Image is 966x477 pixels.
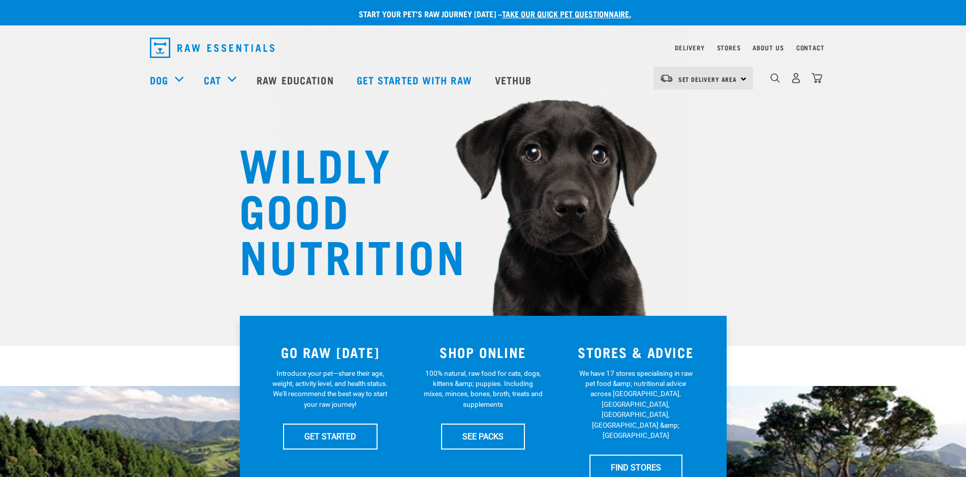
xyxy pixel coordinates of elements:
[502,11,631,16] a: take our quick pet questionnaire.
[770,73,780,83] img: home-icon-1@2x.png
[576,368,696,441] p: We have 17 stores specialising in raw pet food &amp; nutritional advice across [GEOGRAPHIC_DATA],...
[791,73,801,83] img: user.png
[150,38,274,58] img: Raw Essentials Logo
[270,368,390,410] p: Introduce your pet—share their age, weight, activity level, and health status. We'll recommend th...
[675,46,704,49] a: Delivery
[717,46,741,49] a: Stores
[796,46,825,49] a: Contact
[239,140,443,277] h1: WILDLY GOOD NUTRITION
[150,72,168,87] a: Dog
[441,424,525,449] a: SEE PACKS
[347,59,485,100] a: Get started with Raw
[413,344,553,360] h3: SHOP ONLINE
[485,59,545,100] a: Vethub
[246,59,346,100] a: Raw Education
[142,34,825,62] nav: dropdown navigation
[660,74,673,83] img: van-moving.png
[260,344,401,360] h3: GO RAW [DATE]
[423,368,543,410] p: 100% natural, raw food for cats, dogs, kittens &amp; puppies. Including mixes, minces, bones, bro...
[753,46,784,49] a: About Us
[204,72,221,87] a: Cat
[283,424,378,449] a: GET STARTED
[812,73,822,83] img: home-icon@2x.png
[678,77,737,81] span: Set Delivery Area
[566,344,706,360] h3: STORES & ADVICE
